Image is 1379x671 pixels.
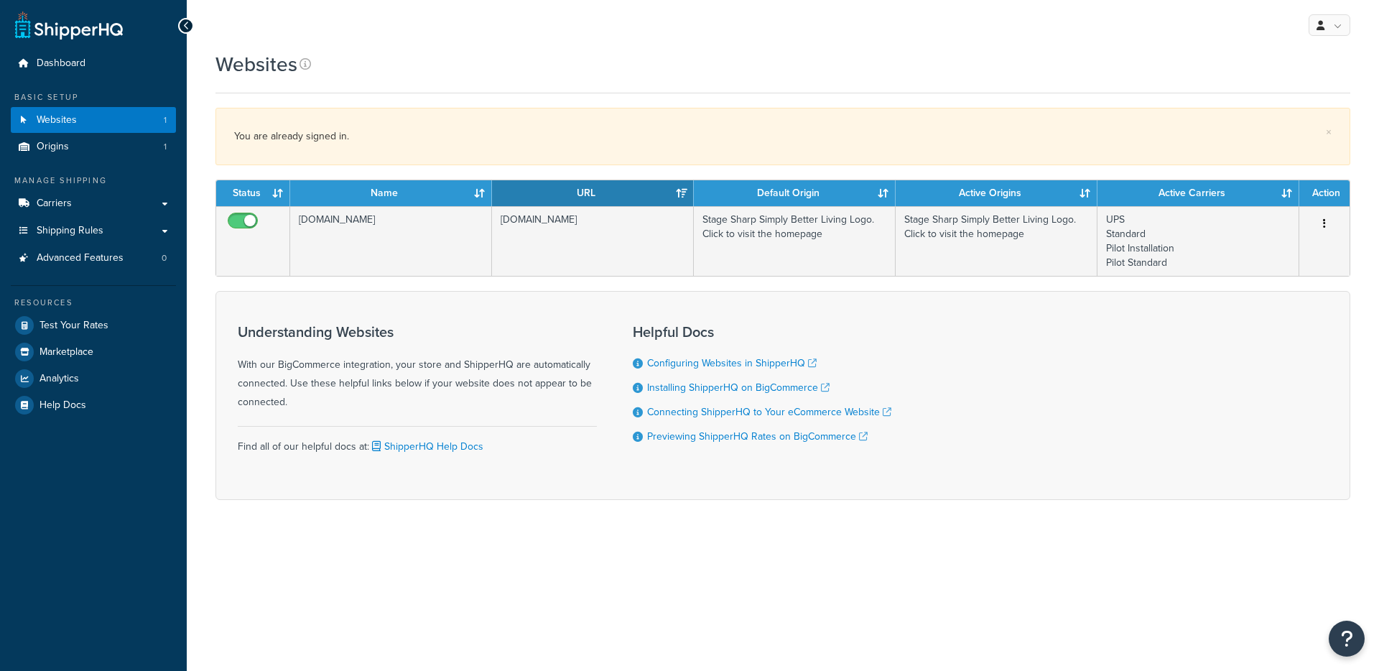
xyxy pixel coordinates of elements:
[37,198,72,210] span: Carriers
[492,180,694,206] th: URL: activate to sort column ascending
[647,429,868,444] a: Previewing ShipperHQ Rates on BigCommerce
[164,114,167,126] span: 1
[40,320,108,332] span: Test Your Rates
[234,126,1332,147] div: You are already signed in.
[40,373,79,385] span: Analytics
[37,141,69,153] span: Origins
[647,356,817,371] a: Configuring Websites in ShipperHQ
[37,252,124,264] span: Advanced Features
[238,324,597,412] div: With our BigCommerce integration, your store and ShipperHQ are automatically connected. Use these...
[216,180,290,206] th: Status: activate to sort column ascending
[11,175,176,187] div: Manage Shipping
[633,324,891,340] h3: Helpful Docs
[11,245,176,272] li: Advanced Features
[694,180,896,206] th: Default Origin: activate to sort column ascending
[11,190,176,217] a: Carriers
[11,392,176,418] a: Help Docs
[290,180,492,206] th: Name: activate to sort column ascending
[694,206,896,276] td: Stage Sharp Simply Better Living Logo. Click to visit the homepage
[896,206,1097,276] td: Stage Sharp Simply Better Living Logo. Click to visit the homepage
[11,107,176,134] li: Websites
[164,141,167,153] span: 1
[15,11,123,40] a: ShipperHQ Home
[11,366,176,392] a: Analytics
[1329,621,1365,657] button: Open Resource Center
[37,114,77,126] span: Websites
[1097,180,1299,206] th: Active Carriers: activate to sort column ascending
[1299,180,1350,206] th: Action
[1097,206,1299,276] td: UPS Standard Pilot Installation Pilot Standard
[11,107,176,134] a: Websites 1
[11,339,176,365] a: Marketplace
[647,380,830,395] a: Installing ShipperHQ on BigCommerce
[369,439,483,454] a: ShipperHQ Help Docs
[11,218,176,244] a: Shipping Rules
[11,91,176,103] div: Basic Setup
[215,50,297,78] h1: Websites
[37,57,85,70] span: Dashboard
[40,346,93,358] span: Marketplace
[11,297,176,309] div: Resources
[896,180,1097,206] th: Active Origins: activate to sort column ascending
[238,324,597,340] h3: Understanding Websites
[1326,126,1332,138] a: ×
[11,313,176,338] a: Test Your Rates
[647,404,891,420] a: Connecting ShipperHQ to Your eCommerce Website
[11,50,176,77] a: Dashboard
[290,206,492,276] td: [DOMAIN_NAME]
[162,252,167,264] span: 0
[492,206,694,276] td: [DOMAIN_NAME]
[11,134,176,160] a: Origins 1
[11,245,176,272] a: Advanced Features 0
[40,399,86,412] span: Help Docs
[11,134,176,160] li: Origins
[238,426,597,456] div: Find all of our helpful docs at:
[37,225,103,237] span: Shipping Rules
